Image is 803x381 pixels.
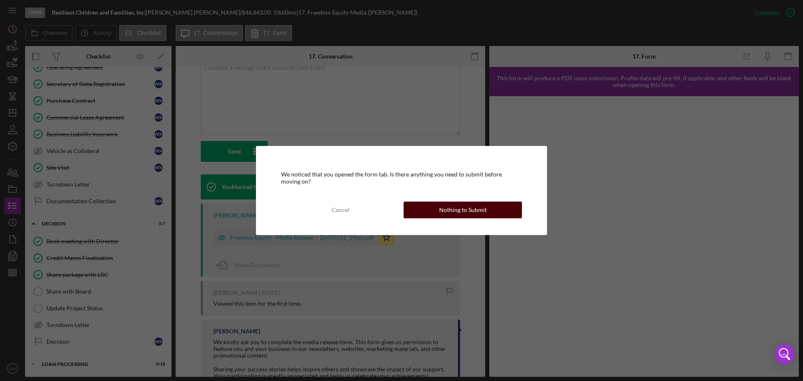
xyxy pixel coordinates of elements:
[281,202,399,218] button: Cancel
[281,171,522,184] div: We noticed that you opened the form tab. Is there anything you need to submit before moving on?
[404,202,522,218] button: Nothing to Submit
[775,344,795,364] div: Open Intercom Messenger
[332,202,349,218] div: Cancel
[439,202,487,218] div: Nothing to Submit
